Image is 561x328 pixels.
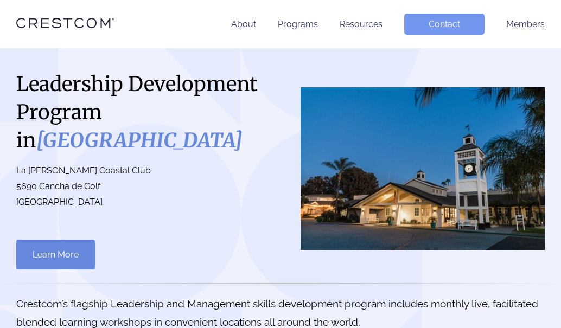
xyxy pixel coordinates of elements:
img: San Diego County [301,87,545,250]
h1: Leadership Development Program in [16,70,270,155]
i: [GEOGRAPHIC_DATA] [36,128,243,153]
a: About [231,19,256,29]
a: Contact [404,14,484,35]
a: Learn More [16,240,95,269]
a: Resources [340,19,382,29]
p: La [PERSON_NAME] Coastal Club 5690 Cancha de Golf [GEOGRAPHIC_DATA] [16,163,270,210]
a: Programs [278,19,318,29]
a: Members [506,19,545,29]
